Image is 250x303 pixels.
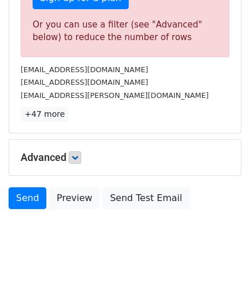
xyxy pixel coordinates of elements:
h5: Advanced [21,151,229,164]
small: [EMAIL_ADDRESS][DOMAIN_NAME] [21,65,148,74]
a: +47 more [21,107,69,121]
small: [EMAIL_ADDRESS][PERSON_NAME][DOMAIN_NAME] [21,91,209,100]
a: Send Test Email [102,187,189,209]
a: Preview [49,187,100,209]
iframe: Chat Widget [193,248,250,303]
small: [EMAIL_ADDRESS][DOMAIN_NAME] [21,78,148,86]
a: Send [9,187,46,209]
div: Or you can use a filter (see "Advanced" below) to reduce the number of rows [33,18,217,44]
